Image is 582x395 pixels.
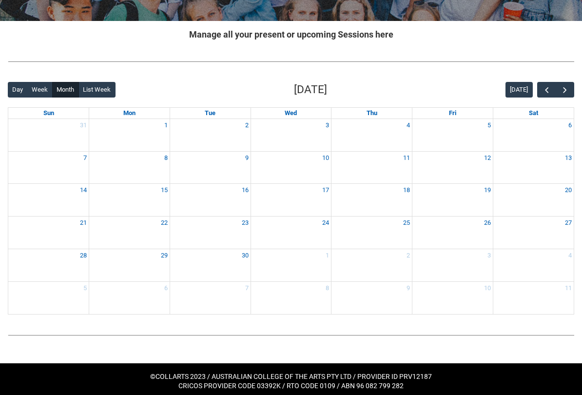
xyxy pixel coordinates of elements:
td: Go to September 13, 2025 [493,151,574,184]
a: Go to October 4, 2025 [566,249,574,262]
a: Wednesday [283,108,299,118]
img: REDU_GREY_LINE [8,330,574,340]
a: Go to September 18, 2025 [401,184,412,197]
a: Go to October 1, 2025 [324,249,331,262]
td: Go to September 29, 2025 [89,249,170,282]
td: Go to October 1, 2025 [251,249,331,282]
td: Go to October 8, 2025 [251,282,331,314]
a: Go to September 28, 2025 [78,249,89,262]
td: Go to September 15, 2025 [89,184,170,217]
a: Go to October 6, 2025 [162,282,170,295]
a: Go to September 23, 2025 [240,217,251,229]
td: Go to September 16, 2025 [170,184,251,217]
a: Monday [121,108,137,118]
td: Go to September 3, 2025 [251,119,331,151]
a: Go to September 30, 2025 [240,249,251,262]
a: Go to September 3, 2025 [324,119,331,132]
td: Go to September 27, 2025 [493,217,574,249]
td: Go to October 9, 2025 [331,282,412,314]
td: Go to September 25, 2025 [331,217,412,249]
td: Go to October 7, 2025 [170,282,251,314]
a: Go to September 29, 2025 [159,249,170,262]
a: Go to September 4, 2025 [405,119,412,132]
a: Go to September 2, 2025 [243,119,251,132]
td: Go to September 19, 2025 [412,184,493,217]
button: Previous Month [537,82,556,98]
button: [DATE] [505,82,533,98]
a: Saturday [527,108,540,118]
td: Go to September 9, 2025 [170,151,251,184]
button: Week [27,82,53,98]
a: Go to October 5, 2025 [81,282,89,295]
a: Go to September 20, 2025 [563,184,574,197]
td: Go to October 10, 2025 [412,282,493,314]
a: Go to September 24, 2025 [320,217,331,229]
td: Go to September 20, 2025 [493,184,574,217]
a: Go to September 14, 2025 [78,184,89,197]
td: Go to October 3, 2025 [412,249,493,282]
a: Go to October 10, 2025 [482,282,493,295]
a: Go to October 8, 2025 [324,282,331,295]
a: Go to September 7, 2025 [81,152,89,164]
td: Go to September 23, 2025 [170,217,251,249]
a: Go to September 25, 2025 [401,217,412,229]
button: Day [8,82,28,98]
a: Go to August 31, 2025 [78,119,89,132]
a: Go to September 6, 2025 [566,119,574,132]
td: Go to September 24, 2025 [251,217,331,249]
td: Go to October 6, 2025 [89,282,170,314]
td: Go to September 30, 2025 [170,249,251,282]
td: Go to September 28, 2025 [8,249,89,282]
a: Go to September 5, 2025 [485,119,493,132]
a: Go to September 10, 2025 [320,152,331,164]
td: Go to September 11, 2025 [331,151,412,184]
td: Go to October 4, 2025 [493,249,574,282]
td: Go to October 5, 2025 [8,282,89,314]
a: Go to October 7, 2025 [243,282,251,295]
a: Go to September 9, 2025 [243,152,251,164]
td: Go to October 2, 2025 [331,249,412,282]
a: Go to September 19, 2025 [482,184,493,197]
td: Go to September 8, 2025 [89,151,170,184]
td: Go to August 31, 2025 [8,119,89,151]
td: Go to September 18, 2025 [331,184,412,217]
a: Go to September 15, 2025 [159,184,170,197]
td: Go to September 1, 2025 [89,119,170,151]
a: Go to October 11, 2025 [563,282,574,295]
a: Sunday [41,108,56,118]
a: Go to October 3, 2025 [485,249,493,262]
a: Go to September 13, 2025 [563,152,574,164]
td: Go to September 2, 2025 [170,119,251,151]
td: Go to September 14, 2025 [8,184,89,217]
button: List Week [78,82,116,98]
a: Go to September 8, 2025 [162,152,170,164]
td: Go to September 17, 2025 [251,184,331,217]
a: Thursday [365,108,379,118]
a: Go to September 1, 2025 [162,119,170,132]
a: Go to October 2, 2025 [405,249,412,262]
td: Go to September 21, 2025 [8,217,89,249]
button: Next Month [556,82,574,98]
td: Go to September 12, 2025 [412,151,493,184]
a: Go to September 11, 2025 [401,152,412,164]
td: Go to October 11, 2025 [493,282,574,314]
td: Go to September 7, 2025 [8,151,89,184]
a: Friday [447,108,458,118]
a: Go to September 12, 2025 [482,152,493,164]
a: Go to October 9, 2025 [405,282,412,295]
a: Go to September 16, 2025 [240,184,251,197]
td: Go to September 6, 2025 [493,119,574,151]
h2: Manage all your present or upcoming Sessions here [8,29,574,41]
td: Go to September 4, 2025 [331,119,412,151]
td: Go to September 5, 2025 [412,119,493,151]
td: Go to September 10, 2025 [251,151,331,184]
img: REDU_GREY_LINE [8,57,574,66]
a: Go to September 27, 2025 [563,217,574,229]
a: Go to September 26, 2025 [482,217,493,229]
td: Go to September 26, 2025 [412,217,493,249]
button: Month [52,82,79,98]
a: Go to September 22, 2025 [159,217,170,229]
h2: [DATE] [294,82,327,97]
a: Go to September 17, 2025 [320,184,331,197]
a: Go to September 21, 2025 [78,217,89,229]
